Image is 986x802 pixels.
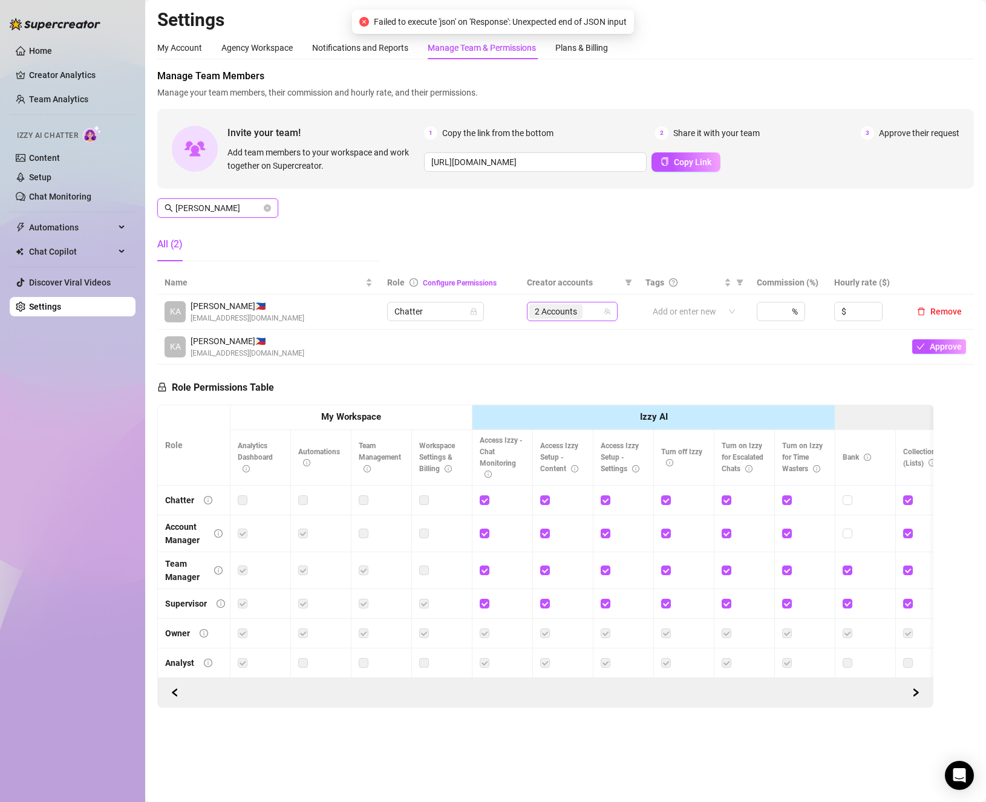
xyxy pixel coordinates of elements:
span: Turn on Izzy for Escalated Chats [722,442,763,473]
a: Team Analytics [29,94,88,104]
div: Plans & Billing [555,41,608,54]
span: info-circle [217,599,225,608]
span: Chat Copilot [29,242,115,261]
span: Access Izzy Setup - Settings [601,442,639,473]
span: Add team members to your workspace and work together on Supercreator. [227,146,419,172]
div: Team Manager [165,557,204,584]
span: 1 [424,126,437,140]
span: [PERSON_NAME] 🇵🇭 [191,299,304,313]
span: info-circle [200,629,208,637]
a: Configure Permissions [423,279,497,287]
span: lock [470,308,477,315]
span: filter [625,279,632,286]
span: Copy the link from the bottom [442,126,553,140]
button: Approve [912,339,966,354]
span: info-circle [632,465,639,472]
span: info-circle [364,465,371,472]
span: [EMAIL_ADDRESS][DOMAIN_NAME] [191,348,304,359]
span: Automations [298,448,340,468]
span: right [912,688,920,697]
span: Manage Team Members [157,69,974,83]
span: Workspace Settings & Billing [419,442,455,473]
span: Turn off Izzy [661,448,702,468]
span: info-circle [666,459,673,466]
span: Invite your team! [227,125,424,140]
span: Izzy AI Chatter [17,130,78,142]
span: info-circle [214,529,223,538]
span: Share it with your team [673,126,760,140]
span: team [604,308,611,315]
span: info-circle [864,454,871,461]
span: filter [734,273,746,292]
span: 2 Accounts [529,304,583,319]
h5: Role Permissions Table [157,380,274,395]
span: info-circle [204,496,212,504]
button: Scroll Forward [165,683,184,702]
span: delete [917,307,926,316]
span: info-circle [929,459,936,466]
th: Hourly rate ($) [827,271,905,295]
button: Copy Link [651,152,720,172]
span: copy [661,157,669,166]
span: Access Izzy - Chat Monitoring [480,436,523,479]
span: info-circle [485,471,492,478]
span: Analytics Dashboard [238,442,273,473]
span: filter [736,279,743,286]
span: Copy Link [674,157,711,167]
div: Manage Team & Permissions [428,41,536,54]
span: [PERSON_NAME] 🇵🇭 [191,334,304,348]
span: filter [622,273,635,292]
span: info-circle [745,465,753,472]
span: Turn on Izzy for Time Wasters [782,442,823,473]
th: Name [157,271,380,295]
span: search [165,204,173,212]
span: KA [170,340,181,353]
img: Chat Copilot [16,247,24,256]
input: Search members [175,201,261,215]
span: Collections (Lists) [903,448,939,468]
span: info-circle [410,278,418,287]
span: thunderbolt [16,223,25,232]
h2: Settings [157,8,974,31]
span: close-circle [264,204,271,212]
span: Name [165,276,363,289]
span: lock [157,382,167,392]
button: Scroll Backward [906,683,926,702]
div: Agency Workspace [221,41,293,54]
th: Commission (%) [749,271,828,295]
a: Chat Monitoring [29,192,91,201]
a: Setup [29,172,51,182]
span: Team Management [359,442,401,473]
span: info-circle [571,465,578,472]
span: 3 [861,126,874,140]
a: Content [29,153,60,163]
div: Open Intercom Messenger [945,761,974,790]
span: [EMAIL_ADDRESS][DOMAIN_NAME] [191,313,304,324]
span: question-circle [669,278,677,287]
span: info-circle [204,659,212,667]
span: info-circle [243,465,250,472]
span: info-circle [214,566,223,575]
span: close-circle [359,17,369,27]
div: Notifications and Reports [312,41,408,54]
div: Supervisor [165,597,207,610]
span: 2 Accounts [535,305,577,318]
span: Approve [930,342,962,351]
span: Manage your team members, their commission and hourly rate, and their permissions. [157,86,974,99]
a: Discover Viral Videos [29,278,111,287]
span: info-circle [303,459,310,466]
span: KA [170,305,181,318]
span: check [916,342,925,351]
a: Settings [29,302,61,311]
span: Automations [29,218,115,237]
span: Access Izzy Setup - Content [540,442,578,473]
img: AI Chatter [83,125,102,143]
span: Failed to execute 'json' on 'Response': Unexpected end of JSON input [374,15,627,28]
a: Home [29,46,52,56]
span: Remove [930,307,962,316]
strong: Izzy AI [640,411,668,422]
strong: My Workspace [321,411,381,422]
span: info-circle [445,465,452,472]
div: Account Manager [165,520,204,547]
img: logo-BBDzfeDw.svg [10,18,100,30]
